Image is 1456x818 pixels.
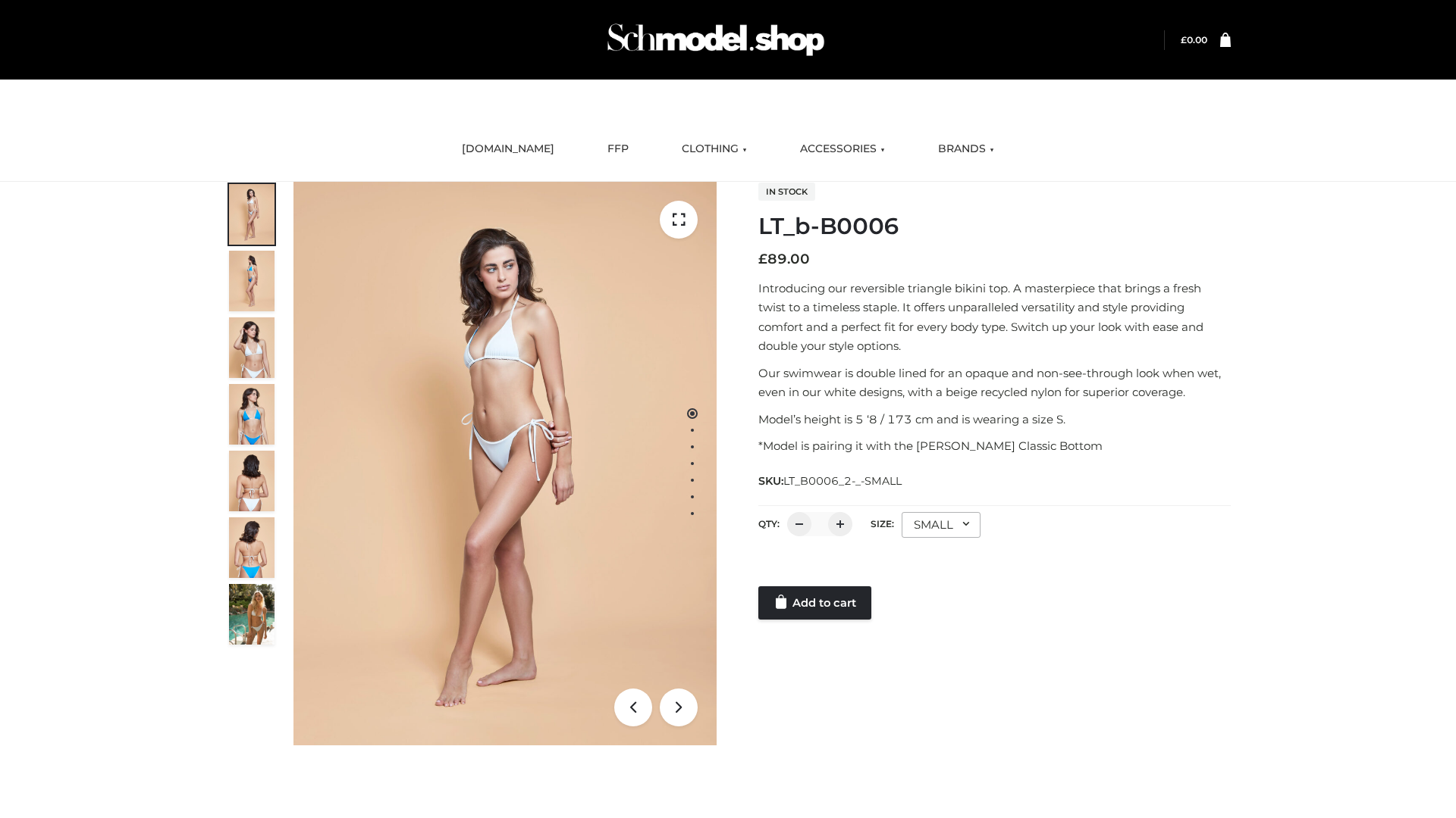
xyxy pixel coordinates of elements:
[758,518,780,529] label: QTY:
[758,279,1231,356] p: Introducing our reversible triangle bikini top. A masterpiece that brings a fresh twist to a time...
[758,472,903,490] span: SKU:
[902,512,981,538] div: SMALL
[783,474,902,488] span: LT_B0006_2-_-SMALL
[450,133,566,166] a: [DOMAIN_NAME]
[229,517,275,578] img: ArielClassicBikiniTop_CloudNine_AzureSky_OW114ECO_8-scaled.jpg
[789,133,896,166] a: ACCESSORIES
[758,410,1231,429] p: Model’s height is 5 ‘8 / 173 cm and is wearing a size S.
[602,10,830,70] img: Schmodel Admin 964
[1181,34,1207,45] bdi: 0.00
[758,364,1231,402] p: Our swimwear is double lined for an opaque and non-see-through look when wet, even in our white d...
[229,317,275,378] img: ArielClassicBikiniTop_CloudNine_AzureSky_OW114ECO_3-scaled.jpg
[229,184,275,245] img: ArielClassicBikiniTop_CloudNine_AzureSky_OW114ECO_1-scaled.jpg
[1181,34,1187,45] span: £
[758,183,815,201] span: In stock
[596,133,640,166] a: FFP
[871,518,894,529] label: Size:
[927,133,1006,166] a: BRANDS
[758,436,1231,456] p: *Model is pairing it with the [PERSON_NAME] Classic Bottom
[758,213,1231,240] h1: LT_b-B0006
[229,584,275,645] img: Arieltop_CloudNine_AzureSky2.jpg
[229,384,275,445] img: ArielClassicBikiniTop_CloudNine_AzureSky_OW114ECO_4-scaled.jpg
[229,451,275,511] img: ArielClassicBikiniTop_CloudNine_AzureSky_OW114ECO_7-scaled.jpg
[1181,34,1207,45] a: £0.00
[758,586,871,620] a: Add to cart
[758,251,810,267] bdi: 89.00
[670,133,758,166] a: CLOTHING
[293,182,717,745] img: ArielClassicBikiniTop_CloudNine_AzureSky_OW114ECO_1
[229,251,275,311] img: ArielClassicBikiniTop_CloudNine_AzureSky_OW114ECO_2-scaled.jpg
[758,251,767,267] span: £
